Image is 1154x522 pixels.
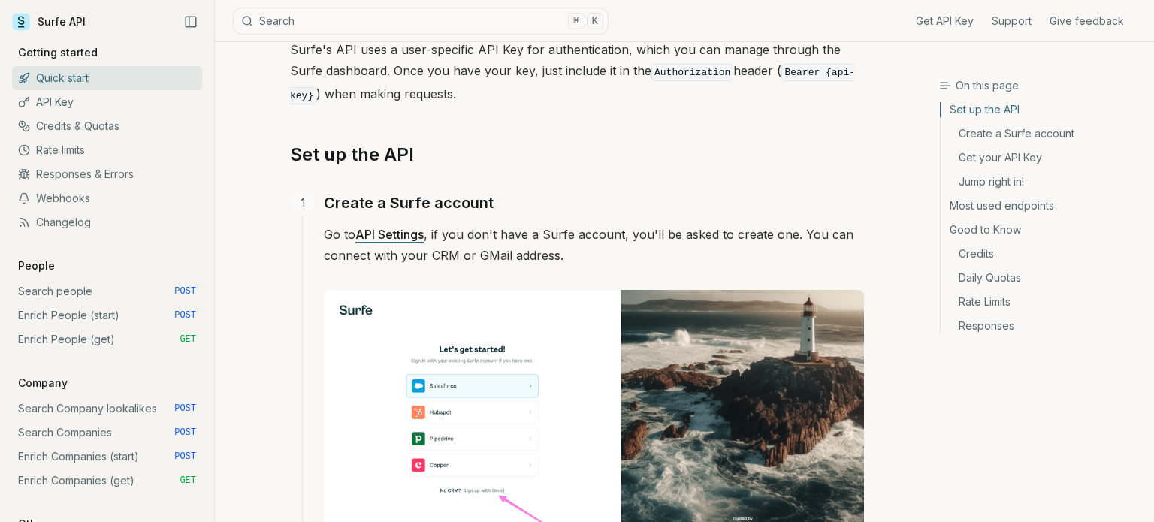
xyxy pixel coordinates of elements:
a: Set up the API [290,143,414,167]
p: Getting started [12,45,104,60]
a: Rate limits [12,138,202,162]
a: Credits [941,242,1142,266]
a: Enrich Companies (get) GET [12,469,202,493]
a: Search Companies POST [12,421,202,445]
a: Changelog [12,210,202,234]
a: Create a Surfe account [941,122,1142,146]
a: Support [992,14,1032,29]
a: Surfe API [12,11,86,33]
a: Get your API Key [941,146,1142,170]
a: API Key [12,90,202,114]
a: Responses [941,314,1142,333]
a: Webhooks [12,186,202,210]
a: Most used endpoints [941,194,1142,218]
button: Collapse Sidebar [180,11,202,33]
span: POST [174,309,196,321]
a: Good to Know [941,218,1142,242]
a: Search people POST [12,279,202,303]
a: API Settings [355,227,424,242]
code: Authorization [651,64,733,81]
p: Go to , if you don't have a Surfe account, you'll be asked to create one. You can connect with yo... [324,224,864,266]
a: Give feedback [1050,14,1124,29]
span: POST [174,427,196,439]
kbd: K [587,13,603,29]
h3: On this page [939,78,1142,93]
a: Get API Key [916,14,974,29]
button: Search⌘K [233,8,609,35]
a: Create a Surfe account [324,191,494,215]
span: GET [180,333,196,345]
p: Company [12,376,74,391]
a: Daily Quotas [941,266,1142,290]
a: Rate Limits [941,290,1142,314]
kbd: ⌘ [568,13,585,29]
a: Credits & Quotas [12,114,202,138]
a: Quick start [12,66,202,90]
a: Enrich People (get) GET [12,327,202,352]
span: POST [174,285,196,297]
p: People [12,258,61,273]
a: Search Company lookalikes POST [12,397,202,421]
a: Set up the API [941,102,1142,122]
span: POST [174,403,196,415]
a: Enrich People (start) POST [12,303,202,327]
a: Responses & Errors [12,162,202,186]
a: Jump right in! [941,170,1142,194]
a: Enrich Companies (start) POST [12,445,202,469]
p: Surfe's API uses a user-specific API Key for authentication, which you can manage through the Sur... [290,39,864,107]
span: POST [174,451,196,463]
span: GET [180,475,196,487]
